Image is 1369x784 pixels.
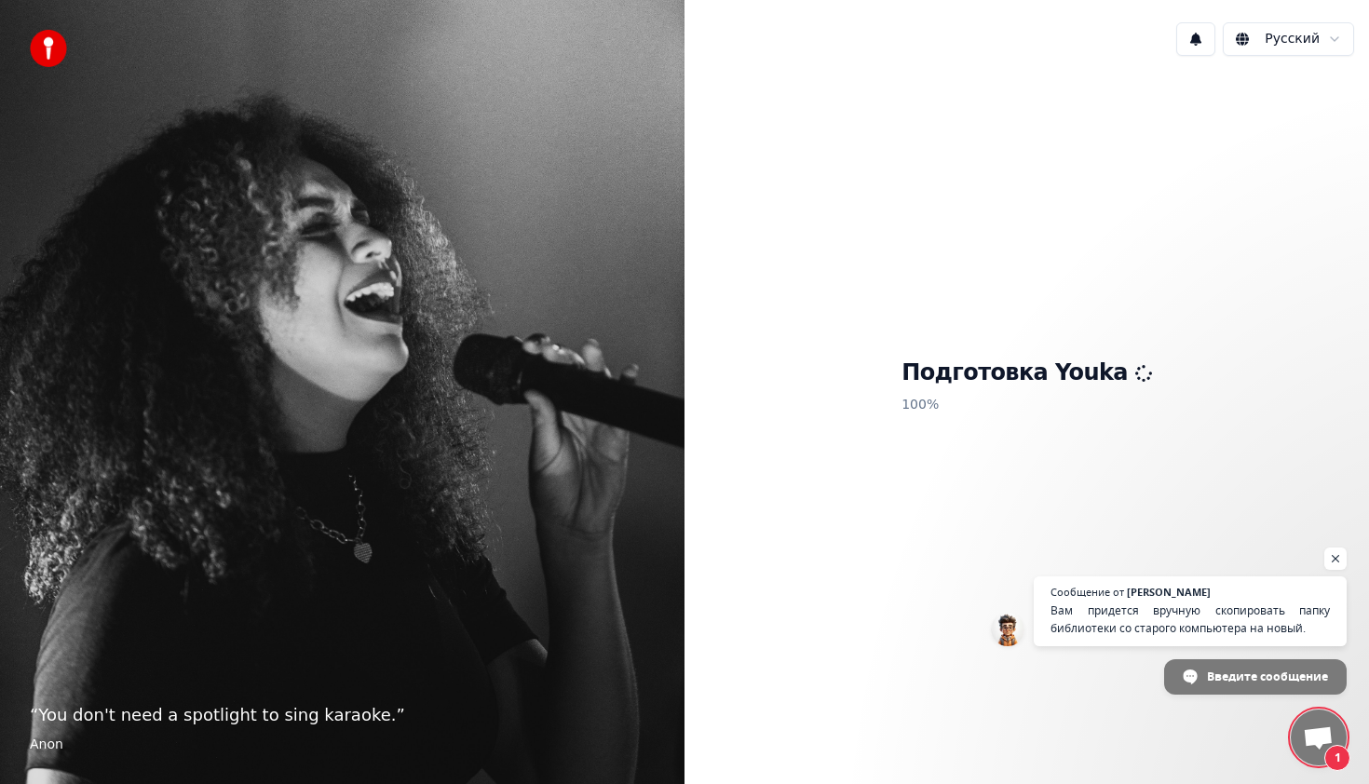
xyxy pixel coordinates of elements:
span: [PERSON_NAME] [1127,587,1211,597]
p: 100 % [901,388,1152,422]
h1: Подготовка Youka [901,358,1152,388]
span: Введите сообщение [1207,660,1328,693]
span: Сообщение от [1050,587,1124,597]
span: 1 [1324,745,1350,771]
span: Вам придется вручную скопировать папку библиотеки со старого компьютера на новый. [1050,602,1330,637]
div: Открытый чат [1291,710,1347,765]
footer: Anon [30,736,655,754]
p: “ You don't need a spotlight to sing karaoke. ” [30,702,655,728]
img: youka [30,30,67,67]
